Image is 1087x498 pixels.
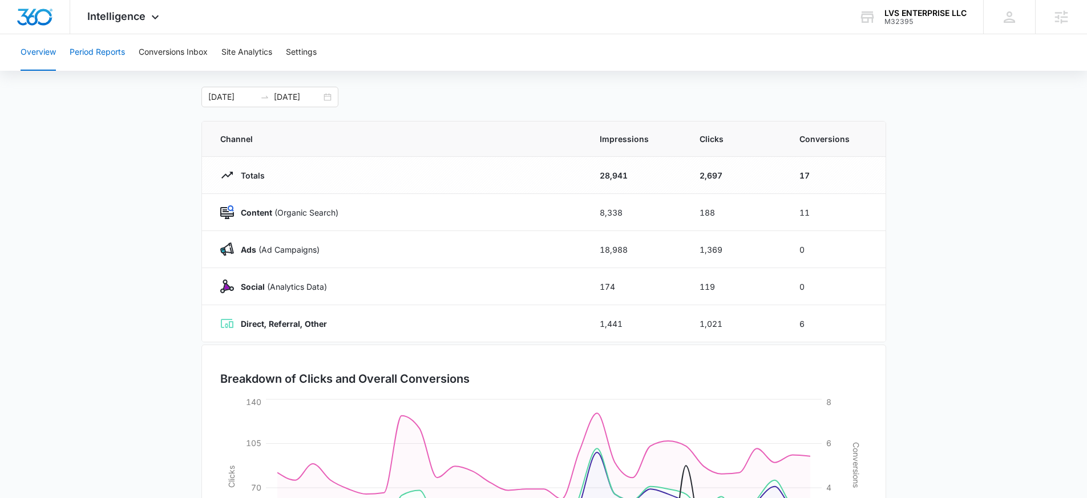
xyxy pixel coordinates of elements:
[686,268,786,305] td: 119
[220,205,234,219] img: Content
[234,244,320,256] p: (Ad Campaigns)
[226,465,236,488] tspan: Clicks
[786,305,886,342] td: 6
[884,18,967,26] div: account id
[246,438,261,448] tspan: 105
[799,133,867,145] span: Conversions
[586,305,686,342] td: 1,441
[220,370,470,387] h3: Breakdown of Clicks and Overall Conversions
[241,282,265,291] strong: Social
[274,91,321,103] input: End date
[786,157,886,194] td: 17
[851,442,861,488] tspan: Conversions
[220,133,572,145] span: Channel
[139,34,208,71] button: Conversions Inbox
[786,231,886,268] td: 0
[686,157,786,194] td: 2,697
[586,157,686,194] td: 28,941
[241,208,272,217] strong: Content
[220,280,234,293] img: Social
[686,194,786,231] td: 188
[70,34,125,71] button: Period Reports
[686,231,786,268] td: 1,369
[246,397,261,407] tspan: 140
[786,268,886,305] td: 0
[234,281,327,293] p: (Analytics Data)
[884,9,967,18] div: account name
[221,34,272,71] button: Site Analytics
[826,397,831,407] tspan: 8
[586,231,686,268] td: 18,988
[220,242,234,256] img: Ads
[586,268,686,305] td: 174
[234,207,338,218] p: (Organic Search)
[260,92,269,102] span: swap-right
[700,133,772,145] span: Clicks
[87,10,146,22] span: Intelligence
[786,194,886,231] td: 11
[826,483,831,492] tspan: 4
[260,92,269,102] span: to
[208,91,256,103] input: Start date
[21,34,56,71] button: Overview
[241,245,256,254] strong: Ads
[600,133,672,145] span: Impressions
[241,319,327,329] strong: Direct, Referral, Other
[251,483,261,492] tspan: 70
[686,305,786,342] td: 1,021
[826,438,831,448] tspan: 6
[586,194,686,231] td: 8,338
[286,34,317,71] button: Settings
[234,169,265,181] p: Totals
